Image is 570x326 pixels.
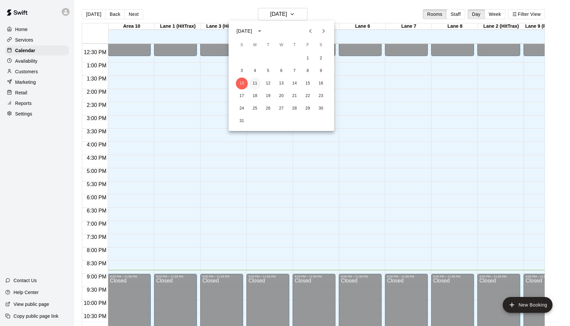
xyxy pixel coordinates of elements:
[289,103,301,114] button: 28
[302,78,314,89] button: 15
[249,103,261,114] button: 25
[262,78,274,89] button: 12
[289,78,301,89] button: 14
[237,28,252,35] div: [DATE]
[236,78,248,89] button: 10
[302,39,314,52] span: Friday
[262,39,274,52] span: Tuesday
[249,65,261,77] button: 4
[302,90,314,102] button: 22
[236,39,248,52] span: Sunday
[317,24,330,38] button: Next month
[315,65,327,77] button: 9
[262,103,274,114] button: 26
[315,103,327,114] button: 30
[262,90,274,102] button: 19
[275,39,287,52] span: Wednesday
[275,78,287,89] button: 13
[249,39,261,52] span: Monday
[262,65,274,77] button: 5
[304,24,317,38] button: Previous month
[236,90,248,102] button: 17
[289,65,301,77] button: 7
[275,103,287,114] button: 27
[236,65,248,77] button: 3
[302,103,314,114] button: 29
[315,39,327,52] span: Saturday
[275,90,287,102] button: 20
[249,90,261,102] button: 18
[289,39,301,52] span: Thursday
[254,25,265,37] button: calendar view is open, switch to year view
[315,78,327,89] button: 16
[236,103,248,114] button: 24
[315,52,327,64] button: 2
[289,90,301,102] button: 21
[249,78,261,89] button: 11
[302,65,314,77] button: 8
[275,65,287,77] button: 6
[315,90,327,102] button: 23
[236,115,248,127] button: 31
[302,52,314,64] button: 1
